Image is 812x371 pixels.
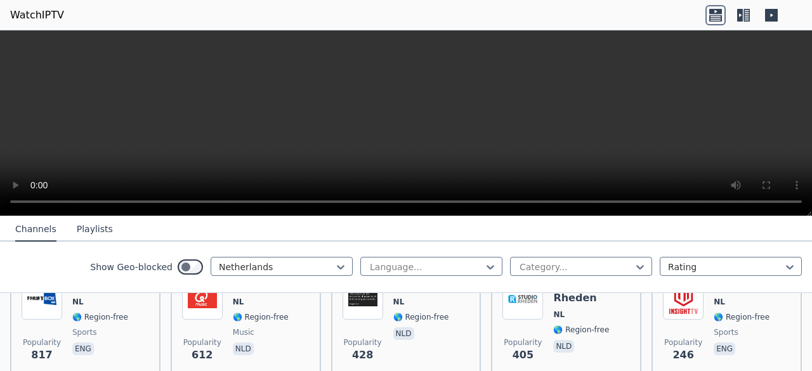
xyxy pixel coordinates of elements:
[343,279,383,320] img: Radio 538
[72,312,128,322] span: 🌎 Region-free
[714,312,769,322] span: 🌎 Region-free
[714,327,738,337] span: sports
[72,297,84,307] span: NL
[393,297,405,307] span: NL
[344,337,382,348] span: Popularity
[182,279,223,320] img: Qmusic
[393,327,414,340] p: nld
[502,279,543,320] img: Studio Rheden
[23,337,61,348] span: Popularity
[233,342,254,355] p: nld
[90,261,173,273] label: Show Geo-blocked
[513,348,534,363] span: 405
[233,312,289,322] span: 🌎 Region-free
[504,337,542,348] span: Popularity
[664,337,702,348] span: Popularity
[553,325,609,335] span: 🌎 Region-free
[77,218,113,242] button: Playlists
[663,279,704,320] img: Insight TV
[233,327,254,337] span: music
[393,312,449,322] span: 🌎 Region-free
[72,327,96,337] span: sports
[192,348,213,363] span: 612
[183,337,221,348] span: Popularity
[10,8,64,23] a: WatchIPTV
[72,342,94,355] p: eng
[553,309,565,320] span: NL
[714,342,735,355] p: eng
[233,297,244,307] span: NL
[352,348,373,363] span: 428
[15,218,56,242] button: Channels
[553,340,574,353] p: nld
[672,348,693,363] span: 246
[31,348,52,363] span: 817
[22,279,62,320] img: FightBox
[714,297,725,307] span: NL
